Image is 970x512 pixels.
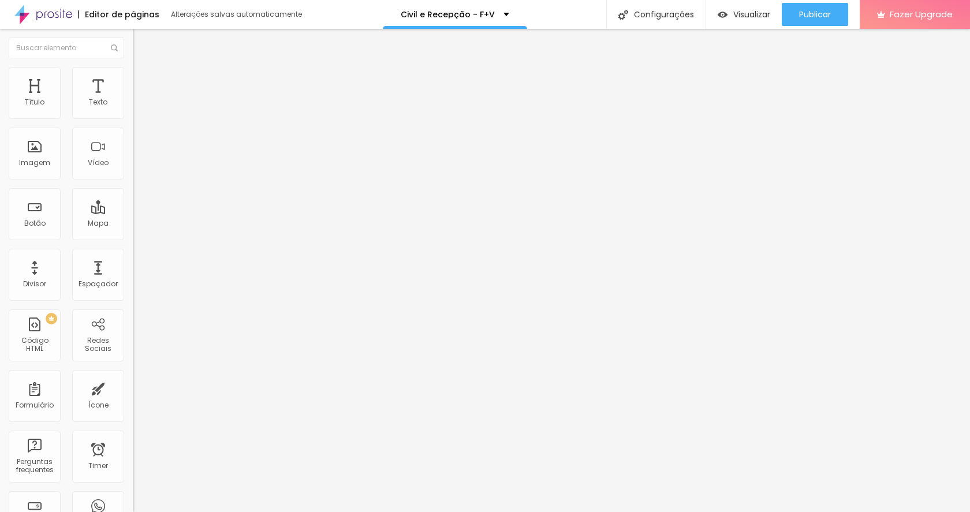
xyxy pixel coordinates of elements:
[401,10,495,18] p: Civil e Recepção - F+V
[78,10,159,18] div: Editor de páginas
[75,337,121,353] div: Redes Sociais
[24,219,46,227] div: Botão
[733,10,770,19] span: Visualizar
[171,11,304,18] div: Alterações salvas automaticamente
[718,10,727,20] img: view-1.svg
[111,44,118,51] img: Icone
[79,280,118,288] div: Espaçador
[19,159,50,167] div: Imagem
[88,462,108,470] div: Timer
[16,401,54,409] div: Formulário
[23,280,46,288] div: Divisor
[799,10,831,19] span: Publicar
[12,458,57,474] div: Perguntas frequentes
[88,159,109,167] div: Vídeo
[9,38,124,58] input: Buscar elemento
[890,9,953,19] span: Fazer Upgrade
[618,10,628,20] img: Icone
[782,3,848,26] button: Publicar
[89,98,107,106] div: Texto
[25,98,44,106] div: Título
[88,219,109,227] div: Mapa
[12,337,57,353] div: Código HTML
[706,3,782,26] button: Visualizar
[88,401,109,409] div: Ícone
[133,29,970,512] iframe: Editor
